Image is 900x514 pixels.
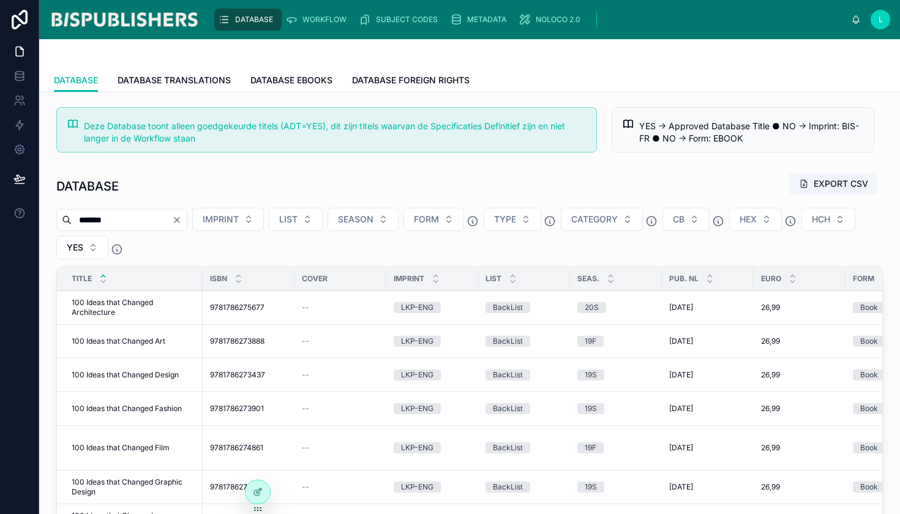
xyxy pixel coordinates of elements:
[669,336,693,346] span: [DATE]
[302,370,379,380] a: --
[302,482,309,492] span: --
[352,74,470,86] span: DATABASE FOREIGN RIGHTS
[729,208,782,231] button: Select Button
[67,241,83,254] span: YES
[486,336,563,347] a: BackList
[54,69,98,93] a: DATABASE
[812,213,830,225] span: HCH
[639,120,864,145] div: YES → Approved Database Title ● NO → Imprint: BIS-FR ● NO → Form: EBOOK
[669,370,746,380] a: [DATE]
[571,213,618,225] span: CATEGORY
[210,303,287,312] a: 9781786275677
[446,9,515,31] a: METADATA
[486,274,501,284] span: LIST
[210,370,287,380] a: 9781786273437
[302,443,379,453] a: --
[486,302,563,313] a: BackList
[210,404,264,414] span: 9781786273901
[577,403,654,414] a: 19S
[210,443,287,453] a: 9781786274861
[302,443,309,453] span: --
[210,336,287,346] a: 9781786273888
[403,208,464,231] button: Select Button
[401,403,433,414] div: LKP-ENG
[210,274,227,284] span: ISBN
[84,120,587,145] div: Deze Database toont alleen goedgekeurde titels (ADT=YES), dit zijn titels waarvan de Specificatie...
[761,336,838,346] a: 26,99
[860,369,878,380] div: Book
[56,236,108,259] button: Select Button
[235,15,273,25] span: DATABASE
[54,74,98,86] span: DATABASE
[585,302,599,313] div: 20S
[210,404,287,414] a: 9781786273901
[761,404,780,414] span: 26,99
[394,482,471,493] a: LKP-ENG
[302,404,309,414] span: --
[585,482,597,493] div: 19S
[879,15,883,25] span: L
[639,121,859,143] span: YES → Approved Database Title ● NO → Imprint: BIS-FR ● NO → Form: EBOOK
[118,74,231,86] span: DATABASE TRANSLATIONS
[484,208,541,231] button: Select Button
[210,336,264,346] span: 9781786273888
[302,370,309,380] span: --
[761,274,781,284] span: EURO
[761,370,838,380] a: 26,99
[860,403,878,414] div: Book
[493,442,523,453] div: BackList
[328,208,399,231] button: Select Button
[761,303,838,312] a: 26,99
[72,336,195,346] a: 100 Ideas that Changed Art
[585,442,596,453] div: 19F
[302,336,309,346] span: --
[761,443,780,453] span: 26,99
[761,370,780,380] span: 26,99
[493,302,523,313] div: BackList
[352,69,470,94] a: DATABASE FOREIGN RIGHTS
[302,15,347,25] span: WORKFLOW
[394,369,471,380] a: LKP-ENG
[860,336,878,347] div: Book
[577,482,654,493] a: 19S
[761,404,838,414] a: 26,99
[577,442,654,453] a: 19F
[302,482,379,492] a: --
[467,15,506,25] span: METADATA
[853,274,874,284] span: FORM
[673,213,684,225] span: CB
[72,298,195,317] a: 100 Ideas that Changed Architecture
[376,15,438,25] span: SUBJECT CODES
[669,482,746,492] a: [DATE]
[860,302,878,313] div: Book
[401,336,433,347] div: LKP-ENG
[302,303,379,312] a: --
[515,9,589,31] a: NOLOCO 2.0
[801,208,855,231] button: Select Button
[72,477,195,497] a: 100 Ideas that Changed Graphic Design
[669,336,746,346] a: [DATE]
[577,369,654,380] a: 19S
[355,9,446,31] a: SUBJECT CODES
[210,443,263,453] span: 9781786274861
[210,303,264,312] span: 9781786275677
[761,482,780,492] span: 26,99
[72,443,195,453] a: 100 Ideas that Changed Film
[302,404,379,414] a: --
[401,369,433,380] div: LKP-ENG
[561,208,643,231] button: Select Button
[203,213,239,225] span: IMPRINT
[72,370,195,380] a: 100 Ideas that Changed Design
[269,208,323,231] button: Select Button
[72,370,179,380] span: 100 Ideas that Changed Design
[761,336,780,346] span: 26,99
[669,443,746,453] a: [DATE]
[394,274,424,284] span: IMPRINT
[250,69,332,94] a: DATABASE EBOOKS
[577,302,654,313] a: 20S
[250,74,332,86] span: DATABASE EBOOKS
[669,370,693,380] span: [DATE]
[401,302,433,313] div: LKP-ENG
[486,482,563,493] a: BackList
